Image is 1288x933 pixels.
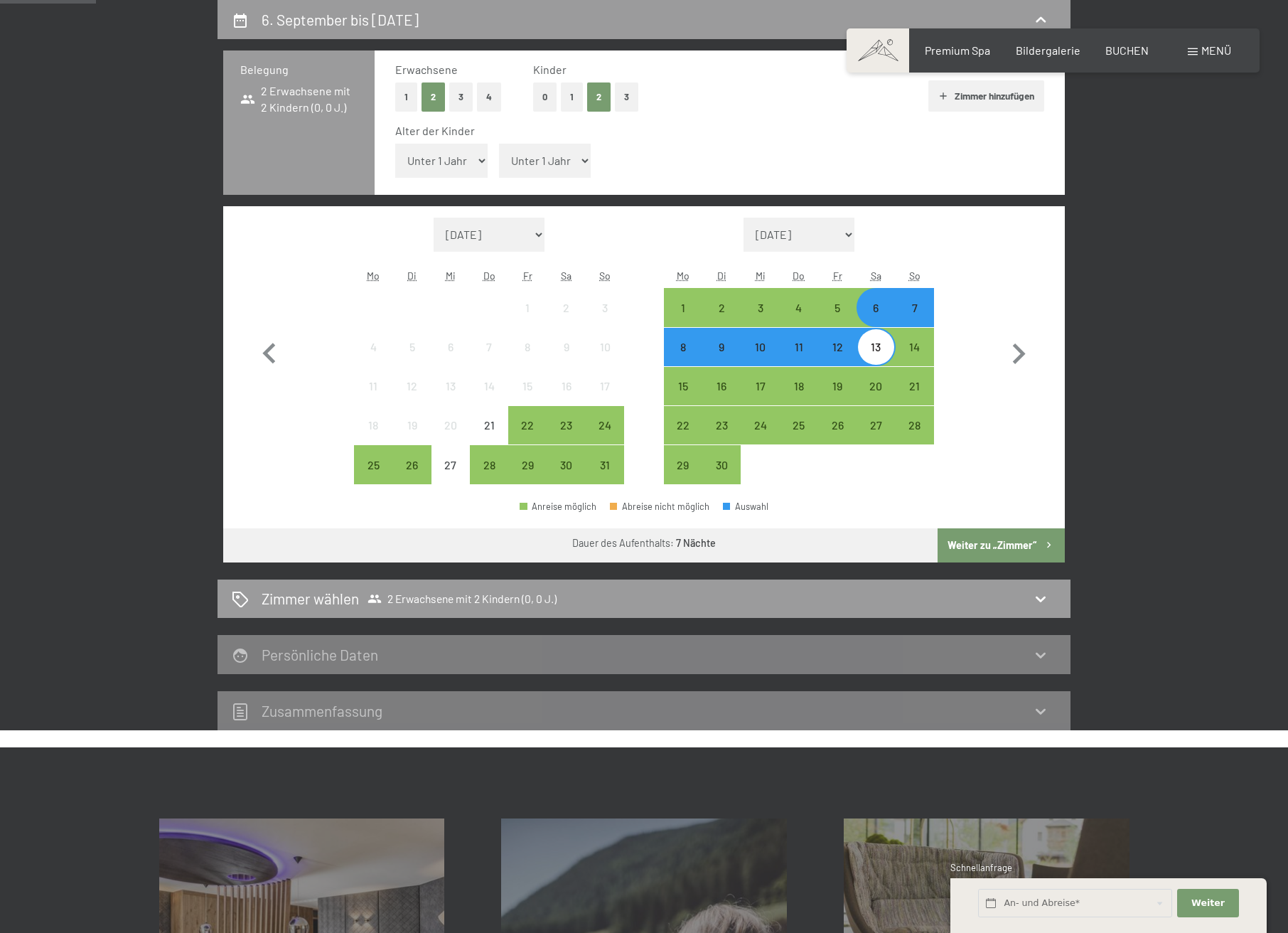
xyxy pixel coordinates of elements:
div: Dauer des Aufenthalts: [572,536,716,550]
div: Anreise möglich [780,367,818,405]
div: Anreise möglich [392,445,431,484]
div: 31 [587,459,623,495]
h2: Zimmer wählen [262,588,359,609]
div: Mon Aug 04 2025 [354,328,392,366]
div: 1 [665,302,701,338]
div: 9 [704,341,739,377]
div: 15 [510,380,545,416]
div: Anreise nicht möglich [508,328,547,366]
div: Mon Sep 01 2025 [664,288,702,326]
div: Sat Aug 23 2025 [547,406,586,444]
h2: Persönliche Daten [262,646,378,663]
div: Sat Sep 13 2025 [857,328,895,366]
div: Thu Sep 18 2025 [780,367,818,405]
div: 30 [704,459,739,495]
div: 28 [897,420,933,455]
div: Thu Sep 04 2025 [780,288,818,326]
div: Anreise nicht möglich [586,367,624,405]
div: Anreise nicht möglich [354,328,392,366]
button: 1 [395,82,417,112]
div: Sun Aug 31 2025 [586,445,624,484]
div: 15 [665,380,701,416]
div: 29 [510,459,545,495]
button: Vorheriger Monat [249,218,290,485]
div: 19 [820,380,855,416]
div: Tue Aug 05 2025 [392,328,431,366]
div: 22 [510,420,545,455]
div: Fri Aug 15 2025 [508,367,547,405]
span: 2 Erwachsene mit 2 Kindern (0, 0 J.) [367,592,557,606]
div: Anreise möglich [702,288,741,326]
div: Tue Aug 19 2025 [392,406,431,444]
div: Anreise möglich [857,406,895,444]
span: Schnellanfrage [950,862,1012,873]
div: Anreise möglich [470,445,508,484]
div: Anreise möglich [780,328,818,366]
a: Bildergalerie [1016,43,1080,57]
div: 17 [587,380,623,416]
div: Anreise möglich [896,406,934,444]
div: Tue Aug 26 2025 [392,445,431,484]
div: 3 [587,302,623,338]
button: 3 [449,82,473,112]
div: Mon Aug 11 2025 [354,367,392,405]
div: Fri Aug 29 2025 [508,445,547,484]
b: 7 Nächte [676,537,716,549]
abbr: Montag [367,270,380,282]
div: Anreise möglich [780,406,818,444]
div: Anreise nicht möglich [392,367,431,405]
div: Tue Sep 23 2025 [702,406,741,444]
button: Weiter zu „Zimmer“ [938,528,1065,563]
abbr: Samstag [561,270,571,282]
abbr: Dienstag [717,270,726,282]
div: 5 [394,341,429,377]
abbr: Freitag [523,270,532,282]
div: Sun Sep 28 2025 [896,406,934,444]
div: 10 [742,341,778,377]
div: 14 [471,380,507,416]
div: Anreise möglich [818,288,857,326]
div: Anreise möglich [896,288,934,326]
div: Anreise möglich [818,406,857,444]
div: 26 [394,459,429,495]
div: Thu Aug 07 2025 [470,328,508,366]
div: Anreise möglich [547,445,586,484]
div: Anreise möglich [741,406,779,444]
div: Anreise möglich [780,288,818,326]
h2: 6. September bis [DATE] [262,11,419,28]
div: 1 [510,302,545,338]
div: Sat Sep 20 2025 [857,367,895,405]
div: 22 [665,420,701,455]
div: Anreise nicht möglich [470,367,508,405]
div: Fri Aug 08 2025 [508,328,547,366]
div: Tue Sep 30 2025 [702,445,741,484]
div: Anreise möglich [664,367,702,405]
span: Kinder [533,63,567,76]
div: 28 [471,459,507,495]
div: Anreise nicht möglich [470,406,508,444]
div: 7 [897,302,933,338]
div: Anreise nicht möglich [431,406,470,444]
div: Tue Sep 09 2025 [702,328,741,366]
div: 18 [781,380,817,416]
div: Wed Aug 27 2025 [431,445,470,484]
div: Anreise nicht möglich [431,445,470,484]
div: Thu Aug 21 2025 [470,406,508,444]
div: Anreise möglich [586,406,624,444]
div: Fri Sep 12 2025 [818,328,857,366]
div: Alter der Kinder [395,123,1033,139]
div: Fri Aug 01 2025 [508,288,547,326]
div: 8 [510,341,545,377]
div: Anreise möglich [664,328,702,366]
div: Anreise nicht möglich [547,328,586,366]
div: 24 [587,420,623,455]
div: 13 [858,341,893,377]
div: 23 [704,420,739,455]
div: 21 [897,380,933,416]
abbr: Montag [677,270,689,282]
div: Sat Aug 30 2025 [547,445,586,484]
div: Anreise möglich [857,367,895,405]
div: Anreise möglich [741,367,779,405]
div: Auswahl [723,502,768,511]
